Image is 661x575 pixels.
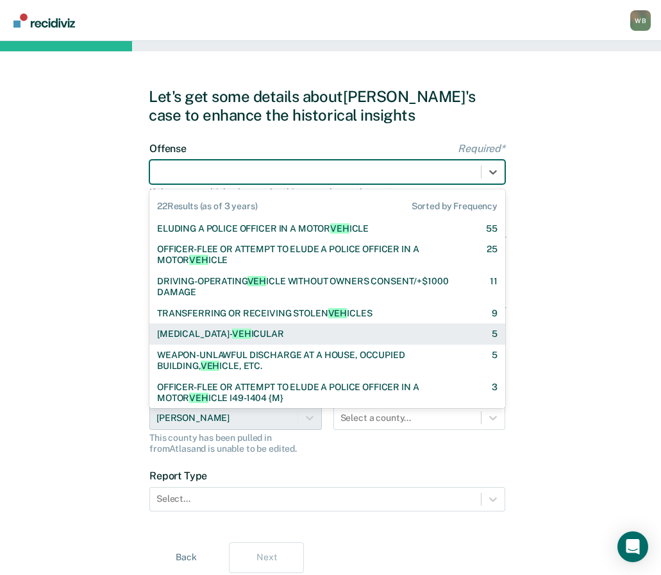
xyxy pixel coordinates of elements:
div: 25 [487,244,498,266]
div: If there are multiple charges for this case, choose the most severe [149,187,505,198]
label: Report Type [149,470,505,482]
div: Open Intercom Messenger [617,531,648,562]
div: 55 [486,223,498,234]
div: 5 [492,329,498,339]
div: OFFICER-FLEE OR ATTEMPT TO ELUDE A POLICE OFFICER IN A MOTOR ICLE [157,244,464,266]
div: Let's get some details about [PERSON_NAME]'s case to enhance the historical insights [149,87,512,124]
span: VEH [232,329,251,339]
img: Recidiviz [13,13,75,28]
span: VEH [201,361,220,371]
div: OFFICER-FLEE OR ATTEMPT TO ELUDE A POLICE OFFICER IN A MOTOR ICLE I49-1404 {M} [157,382,469,404]
div: W B [630,10,651,31]
div: 3 [492,382,498,404]
div: [MEDICAL_DATA]- ICULAR [157,329,284,339]
span: VEH [189,255,208,265]
span: VEH [328,308,347,318]
span: VEH [330,223,349,234]
button: Back [149,542,224,573]
div: ELUDING A POLICE OFFICER IN A MOTOR ICLE [157,223,369,234]
button: Profile dropdown button [630,10,651,31]
div: This county has been pulled in from Atlas and is unable to be edited. [149,433,322,454]
span: VEH [189,393,208,403]
span: 22 Results (as of 3 years) [157,201,258,212]
div: 5 [492,350,498,372]
div: TRANSFERRING OR RECEIVING STOLEN ICLES [157,308,372,319]
div: 9 [492,308,498,319]
label: Offense [149,142,505,155]
span: VEH [247,276,267,286]
span: Required* [458,142,505,155]
button: Next [229,542,304,573]
span: Sorted by Frequency [412,201,498,212]
div: DRIVING-OPERATING ICLE WITHOUT OWNERS CONSENT/+$1000 DAMAGE [157,276,467,298]
div: 11 [490,276,498,298]
div: WEAPON-UNLAWFUL DISCHARGE AT A HOUSE, OCCUPIED BUILDING, ICLE, ETC. [157,350,469,372]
